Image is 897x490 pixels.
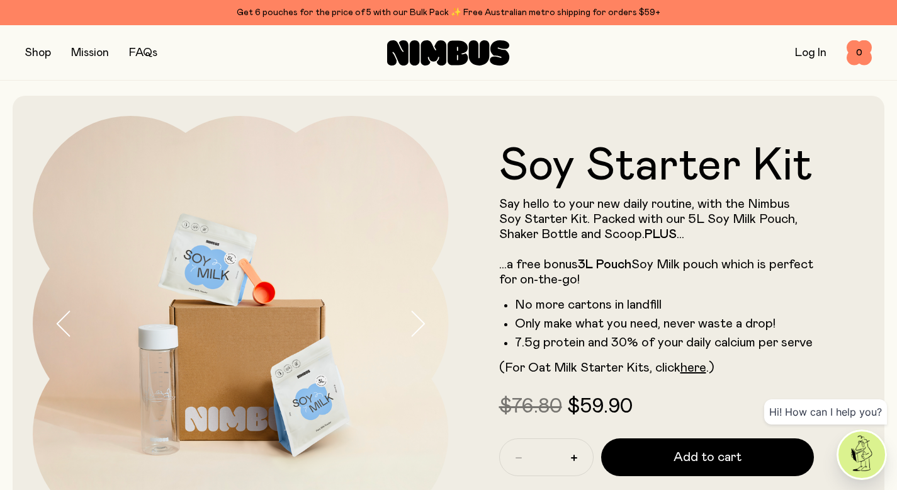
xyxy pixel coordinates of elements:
div: Hi! How can I help you? [764,399,887,424]
div: Get 6 pouches for the price of 5 with our Bulk Pack ✨ Free Australian metro shipping for orders $59+ [25,5,872,20]
a: here [680,362,706,374]
button: 0 [847,40,872,66]
strong: PLUS [645,228,677,241]
span: Add to cart [674,448,742,466]
span: $59.90 [567,397,633,417]
li: 7.5g protein and 30% of your daily calcium per serve [515,335,815,350]
a: Mission [71,47,109,59]
li: No more cartons in landfill [515,297,815,312]
strong: 3L [578,258,593,271]
span: .) [706,362,714,374]
span: (For Oat Milk Starter Kits, click [499,362,680,374]
img: agent [838,431,885,478]
span: $76.80 [499,397,562,417]
strong: Pouch [596,258,631,271]
button: Add to cart [601,438,815,476]
a: FAQs [129,47,157,59]
p: Say hello to your new daily routine, with the Nimbus Soy Starter Kit. Packed with our 5L Soy Milk... [499,197,815,287]
a: Log In [795,47,826,59]
h1: Soy Starter Kit [499,144,815,189]
li: Only make what you need, never waste a drop! [515,316,815,331]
